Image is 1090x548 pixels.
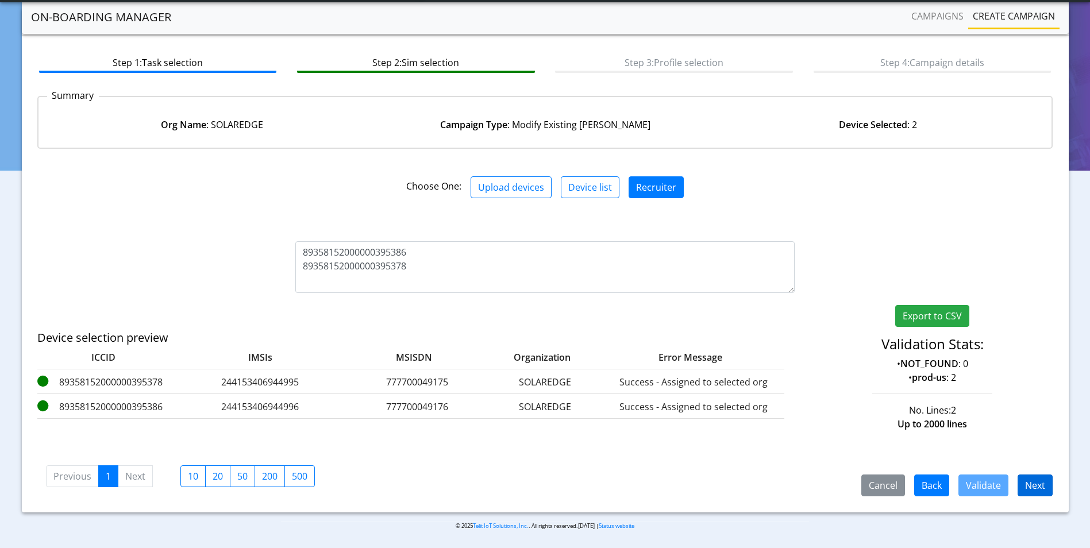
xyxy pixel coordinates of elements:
[98,465,118,487] a: 1
[584,350,757,364] label: Error Message
[31,6,171,29] a: On-Boarding Manager
[281,522,809,530] p: © 2025 . All rights reserved.[DATE] |
[379,118,712,132] div: : Modify Existing [PERSON_NAME]
[440,118,507,131] strong: Campaign Type
[47,88,99,102] p: Summary
[297,51,534,73] btn: Step 2: Sim selection
[812,357,1053,371] p: • : 0
[180,465,206,487] label: 10
[599,522,634,530] a: Status website
[814,51,1051,73] btn: Step 4: Campaign details
[839,118,907,131] strong: Device Selected
[174,375,346,389] label: 244153406944995
[951,404,956,416] span: 2
[607,375,780,389] label: Success - Assigned to selected org
[1018,474,1053,496] button: Next
[284,465,315,487] label: 500
[161,118,206,131] strong: Org Name
[37,400,170,414] label: 89358152000000395386
[607,400,780,414] label: Success - Assigned to selected org
[351,400,483,414] label: 777700049176
[45,118,379,132] div: : SOLAREDGE
[174,400,346,414] label: 244153406944996
[861,474,905,496] button: Cancel
[812,336,1053,353] h4: Validation Stats:
[473,522,529,530] a: Telit IoT Solutions, Inc.
[803,403,1061,417] div: No. Lines:
[488,375,603,389] label: SOLAREDGE
[488,400,603,414] label: SOLAREDGE
[555,51,792,73] btn: Step 3: Profile selection
[629,176,684,198] button: Recruiter
[205,465,230,487] label: 20
[812,371,1053,384] p: • : 2
[561,176,619,198] button: Device list
[255,465,285,487] label: 200
[968,5,1060,28] a: Create campaign
[914,474,949,496] button: Back
[900,357,958,370] strong: NOT_FOUND
[37,331,714,345] h5: Device selection preview
[711,118,1045,132] div: : 2
[39,51,276,73] btn: Step 1: Task selection
[351,350,460,364] label: MSISDN
[958,474,1008,496] button: Validate
[351,375,483,389] label: 777700049175
[465,350,580,364] label: Organization
[912,371,946,384] strong: prod-us
[406,180,461,192] span: Choose One:
[37,350,170,364] label: ICCID
[895,305,969,327] button: Export to CSV
[471,176,552,198] button: Upload devices
[803,417,1061,431] div: Up to 2000 lines
[37,375,170,389] label: 89358152000000395378
[230,465,255,487] label: 50
[907,5,968,28] a: Campaigns
[174,350,346,364] label: IMSIs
